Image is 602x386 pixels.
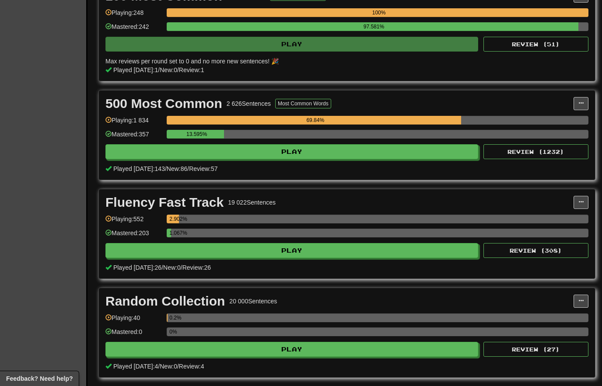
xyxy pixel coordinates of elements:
div: Mastered: 357 [105,130,162,144]
span: Played [DATE]: 26 [113,264,161,271]
span: Review: 57 [189,165,217,172]
span: / [161,264,163,271]
button: Play [105,37,478,52]
button: Play [105,243,478,258]
button: Play [105,144,478,159]
button: Review (308) [483,243,588,258]
div: Random Collection [105,295,225,308]
div: 2.902% [169,215,179,223]
span: Review: 4 [179,363,204,370]
span: / [181,264,182,271]
span: / [177,66,179,73]
span: / [187,165,189,172]
span: New: 86 [167,165,187,172]
div: 1.067% [169,229,171,237]
span: / [158,66,160,73]
span: New: 0 [160,363,177,370]
span: New: 0 [163,264,181,271]
div: Playing: 1 834 [105,116,162,130]
div: Playing: 248 [105,8,162,23]
div: 13.595% [169,130,224,139]
div: 97.581% [169,22,578,31]
span: Played [DATE]: 4 [113,363,158,370]
div: 19 022 Sentences [228,198,276,207]
button: Play [105,342,478,357]
div: Mastered: 242 [105,22,162,37]
span: New: 0 [160,66,177,73]
div: Playing: 40 [105,313,162,328]
div: Fluency Fast Track [105,196,224,209]
div: Playing: 552 [105,215,162,229]
button: Review (51) [483,37,588,52]
div: Mastered: 0 [105,327,162,342]
span: / [165,165,167,172]
div: Max reviews per round set to 0 and no more new sentences! 🎉 [105,57,583,66]
button: Most Common Words [275,99,331,108]
span: Played [DATE]: 143 [113,165,165,172]
button: Review (27) [483,342,588,357]
div: 69.84% [169,116,461,125]
span: / [177,363,179,370]
span: Review: 26 [182,264,211,271]
span: Played [DATE]: 1 [113,66,158,73]
div: 20 000 Sentences [229,297,277,306]
span: Review: 1 [179,66,204,73]
button: Review (1232) [483,144,588,159]
div: Mastered: 203 [105,229,162,243]
span: / [158,363,160,370]
div: 100% [169,8,588,17]
div: 2 626 Sentences [227,99,271,108]
span: Open feedback widget [6,374,73,383]
div: 500 Most Common [105,97,222,110]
